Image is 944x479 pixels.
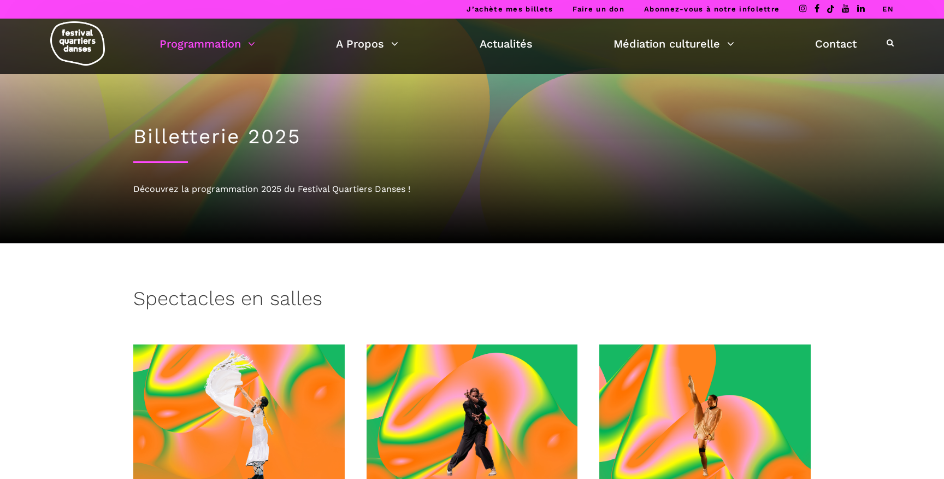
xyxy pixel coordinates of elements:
[613,34,734,53] a: Médiation culturelle
[882,5,894,13] a: EN
[133,287,322,314] h3: Spectacles en salles
[467,5,553,13] a: J’achète mes billets
[336,34,398,53] a: A Propos
[160,34,255,53] a: Programmation
[644,5,780,13] a: Abonnez-vous à notre infolettre
[50,21,105,66] img: logo-fqd-med
[133,125,811,149] h1: Billetterie 2025
[133,182,811,196] div: Découvrez la programmation 2025 du Festival Quartiers Danses !
[815,34,857,53] a: Contact
[573,5,624,13] a: Faire un don
[480,34,533,53] a: Actualités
